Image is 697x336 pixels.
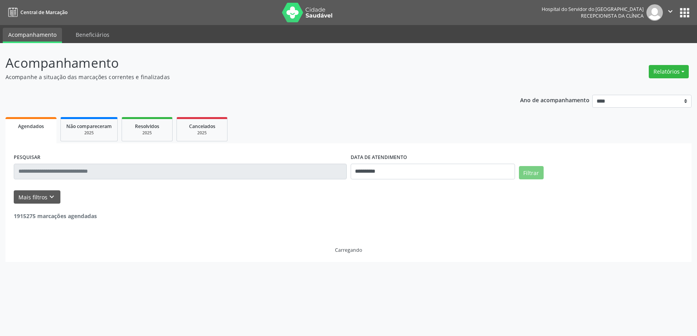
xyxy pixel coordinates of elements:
[14,152,40,164] label: PESQUISAR
[678,6,692,20] button: apps
[5,6,67,19] a: Central de Marcação
[5,53,486,73] p: Acompanhamento
[189,123,215,130] span: Cancelados
[18,123,44,130] span: Agendados
[519,166,544,179] button: Filtrar
[66,130,112,136] div: 2025
[66,123,112,130] span: Não compareceram
[70,28,115,42] a: Beneficiários
[14,212,97,220] strong: 1915275 marcações agendadas
[663,4,678,21] button: 
[182,130,222,136] div: 2025
[127,130,167,136] div: 2025
[542,6,644,13] div: Hospital do Servidor do [GEOGRAPHIC_DATA]
[335,247,362,253] div: Carregando
[3,28,62,43] a: Acompanhamento
[351,152,407,164] label: DATA DE ATENDIMENTO
[520,95,590,105] p: Ano de acompanhamento
[14,190,60,204] button: Mais filtroskeyboard_arrow_down
[5,73,486,81] p: Acompanhe a situação das marcações correntes e finalizadas
[646,4,663,21] img: img
[135,123,159,130] span: Resolvidos
[47,193,56,201] i: keyboard_arrow_down
[649,65,689,78] button: Relatórios
[20,9,67,16] span: Central de Marcação
[666,7,675,16] i: 
[581,13,644,19] span: Recepcionista da clínica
